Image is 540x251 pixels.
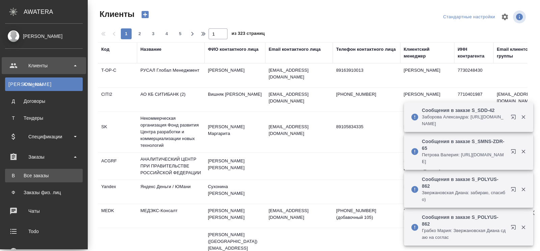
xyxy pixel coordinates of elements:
[336,207,397,221] p: [PHONE_NUMBER] (добавочный 105)
[5,61,83,71] div: Клиенты
[441,12,497,22] div: split button
[5,186,83,199] a: ФЗаказы физ. лиц
[5,152,83,162] div: Заказы
[5,206,83,216] div: Чаты
[137,88,205,111] td: АО КБ СИТИБАНК (2)
[175,28,186,39] button: 5
[101,46,109,53] div: Код
[454,64,493,87] td: 7730248430
[137,112,205,152] td: Некоммерческая организация Фонд развития Центра разработки и коммерциализации новых технологий
[24,5,88,19] div: AWATERA
[404,46,451,60] div: Клиентский менеджер
[161,30,172,37] span: 4
[137,180,205,204] td: Яндекс Деньги / ЮМани
[400,154,454,178] td: Зайцева [PERSON_NAME]
[507,145,523,161] button: Открыть в новой вкладке
[400,180,454,204] td: [PERSON_NAME]
[175,30,186,37] span: 5
[148,30,159,37] span: 3
[422,227,506,241] p: Грабко Мария: Звержановская Диана сдаю на соглас
[400,88,454,111] td: [PERSON_NAME]
[98,204,137,228] td: MEDK
[148,28,159,39] button: 3
[513,10,527,23] span: Посмотреть информацию
[422,152,506,165] p: Петрова Валерия: [URL][DOMAIN_NAME]
[134,28,145,39] button: 2
[400,64,454,87] td: [PERSON_NAME]
[205,88,265,111] td: Вишняк [PERSON_NAME]
[98,154,137,178] td: ACGRF
[8,98,79,105] div: Договоры
[208,46,259,53] div: ФИО контактного лица
[5,32,83,40] div: [PERSON_NAME]
[137,204,205,228] td: МЕДЭКС-Консалт
[5,169,83,182] a: ВВсе заказы
[422,107,506,114] p: Сообщения в заказе S_SDD-42
[98,9,134,20] span: Клиенты
[336,46,396,53] div: Телефон контактного лица
[269,46,321,53] div: Email контактного лица
[336,67,397,74] p: 89163910013
[205,180,265,204] td: Сухонина [PERSON_NAME]
[507,221,523,237] button: Открыть в новой вкладке
[205,154,265,178] td: [PERSON_NAME] [PERSON_NAME]
[269,123,329,137] p: [EMAIL_ADDRESS][DOMAIN_NAME]
[232,29,265,39] span: из 323 страниц
[98,88,137,111] td: CITI2
[422,176,506,189] p: Сообщения в заказе S_POLYUS-862
[8,172,79,179] div: Все заказы
[336,91,397,98] p: [PHONE_NUMBER]
[269,207,329,221] p: [EMAIL_ADDRESS][DOMAIN_NAME]
[507,183,523,199] button: Открыть в новой вкладке
[269,91,329,105] p: [EMAIL_ADDRESS][DOMAIN_NAME]
[516,114,530,120] button: Закрыть
[98,120,137,144] td: SK
[516,149,530,155] button: Закрыть
[98,64,137,87] td: T-OP-C
[516,186,530,192] button: Закрыть
[5,226,83,236] div: Todo
[458,46,490,60] div: ИНН контрагента
[161,28,172,39] button: 4
[140,46,161,53] div: Название
[336,123,397,130] p: 89105834335
[134,30,145,37] span: 2
[5,94,83,108] a: ДДоговоры
[137,64,205,87] td: РУСАЛ Глобал Менеджмент
[400,120,454,144] td: [PERSON_NAME]
[516,224,530,230] button: Закрыть
[5,132,83,142] div: Спецификации
[497,9,513,25] span: Настроить таблицу
[205,64,265,87] td: [PERSON_NAME]
[205,120,265,144] td: [PERSON_NAME] Маргарита
[454,88,493,111] td: 7710401987
[507,110,523,127] button: Открыть в новой вкладке
[422,214,506,227] p: Сообщения в заказе S_POLYUS-862
[2,203,86,220] a: Чаты
[137,153,205,180] td: АНАЛИТИЧЕСКИЙ ЦЕНТР ПРИ ПРАВИТЕЛЬСТВЕ РОССИЙСКОЙ ФЕДЕРАЦИИ
[8,189,79,196] div: Заказы физ. лиц
[422,114,506,127] p: Заборова Александра: [URL][DOMAIN_NAME]
[8,115,79,121] div: Тендеры
[2,223,86,240] a: Todo
[8,81,79,88] div: Клиенты
[205,204,265,228] td: [PERSON_NAME] [PERSON_NAME]
[5,111,83,125] a: ТТендеры
[98,180,137,204] td: Yandex
[137,9,153,20] button: Создать
[400,204,454,228] td: [PERSON_NAME] [PERSON_NAME]
[422,138,506,152] p: Сообщения в заказе S_SMNS-ZDR-65
[422,189,506,203] p: Звержановская Диана: забираю, спасибо)
[269,67,329,81] p: [EMAIL_ADDRESS][DOMAIN_NAME]
[5,77,83,91] a: [PERSON_NAME]Клиенты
